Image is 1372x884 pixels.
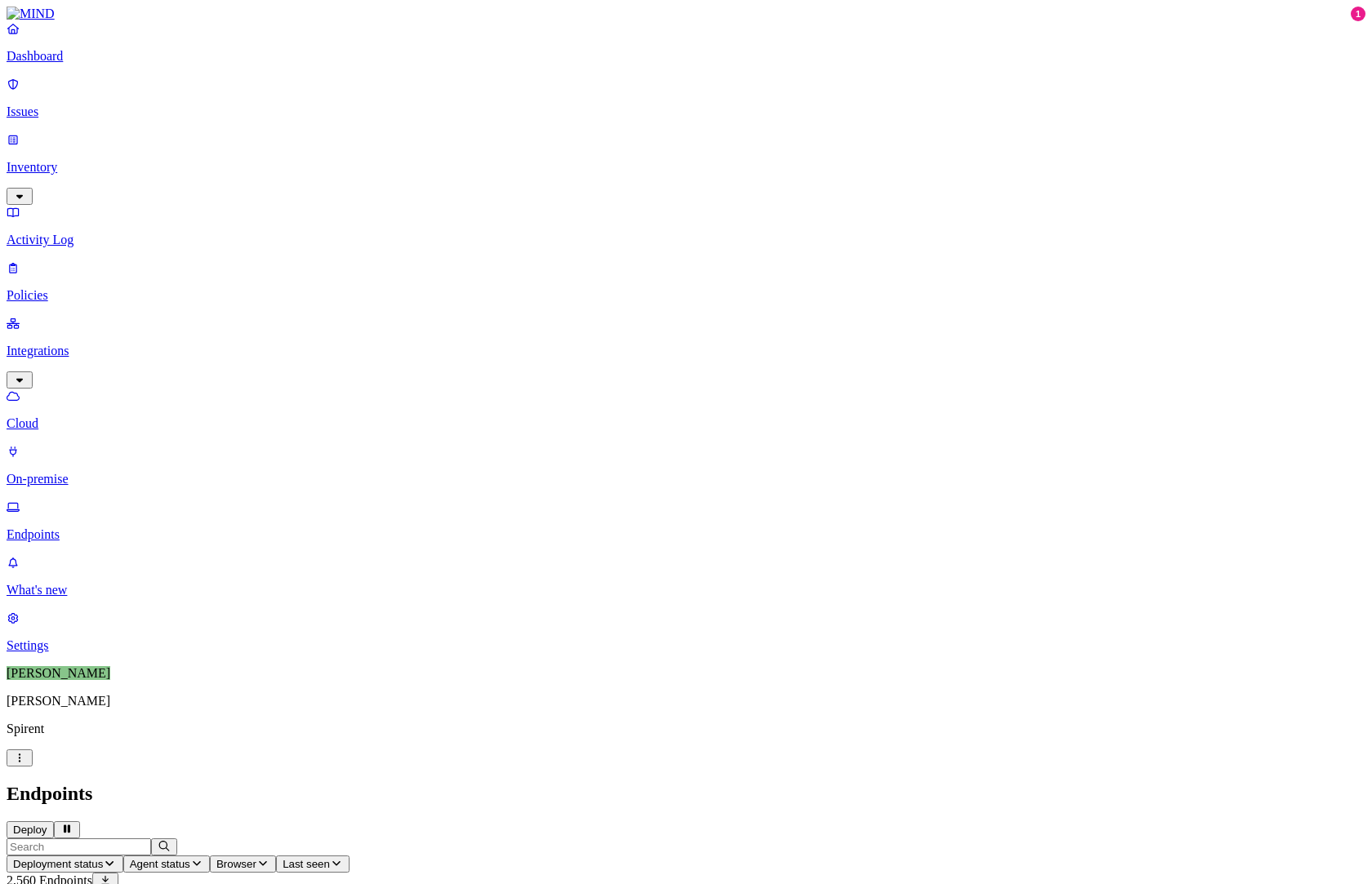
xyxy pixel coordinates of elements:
[7,104,1365,119] p: Issues
[7,838,151,855] input: Search
[7,821,54,838] button: Deploy
[7,666,110,680] span: [PERSON_NAME]
[7,233,1365,247] p: Activity Log
[7,160,1365,175] p: Inventory
[7,77,1365,119] a: Issues
[7,555,1365,597] a: What's new
[283,858,330,870] span: Last seen
[7,49,1365,64] p: Dashboard
[7,344,1365,358] p: Integrations
[1351,7,1365,21] div: 1
[7,132,1365,202] a: Inventory
[7,416,1365,431] p: Cloud
[7,288,1365,303] p: Policies
[7,7,1365,21] a: MIND
[7,7,55,21] img: MIND
[130,858,190,870] span: Agent status
[7,472,1365,486] p: On-premise
[7,316,1365,386] a: Integrations
[7,722,1365,736] p: Spirent
[7,583,1365,597] p: What's new
[7,694,1365,709] p: [PERSON_NAME]
[7,527,1365,542] p: Endpoints
[7,783,1365,805] h2: Endpoints
[216,858,256,870] span: Browser
[7,638,1365,653] p: Settings
[7,21,1365,64] a: Dashboard
[7,205,1365,247] a: Activity Log
[7,389,1365,431] a: Cloud
[7,260,1365,303] a: Policies
[7,611,1365,653] a: Settings
[7,500,1365,542] a: Endpoints
[13,858,103,870] span: Deployment status
[7,444,1365,486] a: On-premise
